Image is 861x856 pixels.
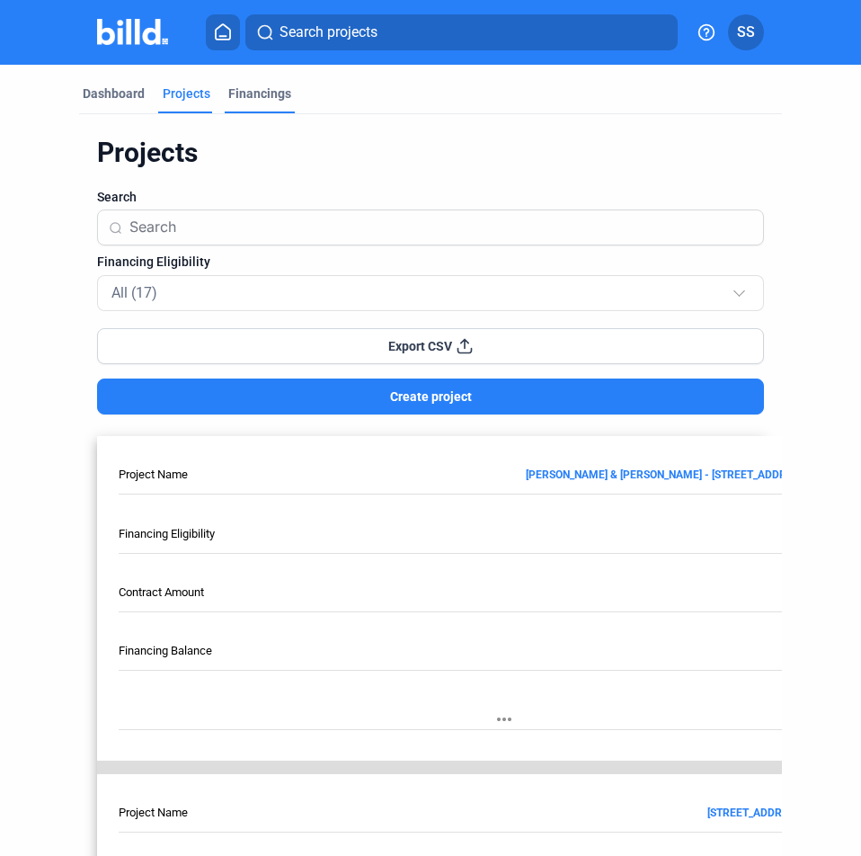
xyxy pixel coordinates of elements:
[390,388,472,406] span: Create project
[163,85,210,103] div: Projects
[97,253,210,271] span: Financing Eligibility
[97,19,168,45] img: Billd Company Logo
[83,85,145,103] div: Dashboard
[97,188,137,206] span: Search
[228,85,291,103] div: Financings
[97,328,764,364] button: Export CSV
[245,14,679,50] button: Search projects
[111,284,157,301] mat-select-trigger: All (17)
[97,136,782,170] div: Projects
[493,709,515,730] mat-icon: more_horiz
[737,22,755,43] span: SS
[97,379,764,415] button: Create project
[388,337,452,355] span: Export CSV
[129,209,428,246] input: Search
[280,22,377,43] span: Search projects
[728,14,764,50] button: SS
